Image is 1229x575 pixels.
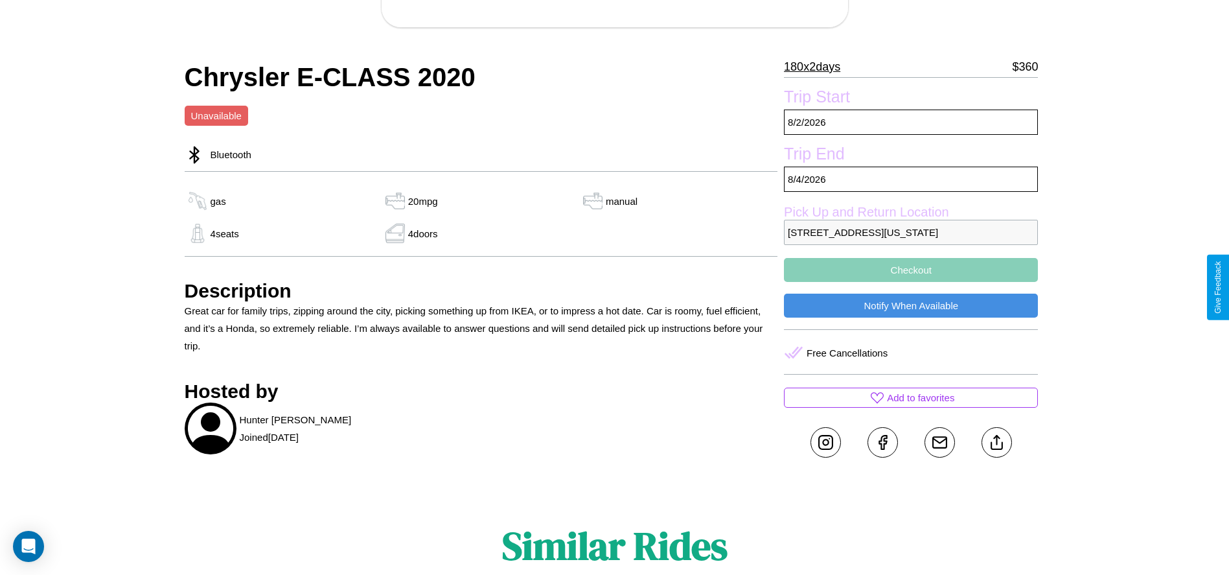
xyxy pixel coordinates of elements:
[240,411,352,428] p: Hunter [PERSON_NAME]
[382,191,408,211] img: gas
[408,225,438,242] p: 4 doors
[784,145,1038,167] label: Trip End
[13,531,44,562] div: Open Intercom Messenger
[784,294,1038,318] button: Notify When Available
[211,225,239,242] p: 4 seats
[784,167,1038,192] p: 8 / 4 / 2026
[382,224,408,243] img: gas
[185,302,778,355] p: Great car for family trips, zipping around the city, picking something up from IKEA, or to impres...
[887,389,954,406] p: Add to favorites
[185,191,211,211] img: gas
[784,110,1038,135] p: 8 / 2 / 2026
[185,224,211,243] img: gas
[784,88,1038,110] label: Trip Start
[191,107,242,124] p: Unavailable
[1213,261,1223,314] div: Give Feedback
[1012,56,1038,77] p: $ 360
[784,205,1038,220] label: Pick Up and Return Location
[185,63,778,92] h2: Chrysler E-CLASS 2020
[784,220,1038,245] p: [STREET_ADDRESS][US_STATE]
[784,258,1038,282] button: Checkout
[240,428,299,446] p: Joined [DATE]
[502,519,728,572] h1: Similar Rides
[606,193,637,210] p: manual
[784,388,1038,408] button: Add to favorites
[185,381,778,403] h3: Hosted by
[185,280,778,302] h3: Description
[807,344,888,362] p: Free Cancellations
[580,191,606,211] img: gas
[784,56,840,77] p: 180 x 2 days
[204,146,251,163] p: Bluetooth
[408,193,438,210] p: 20 mpg
[211,193,226,210] p: gas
